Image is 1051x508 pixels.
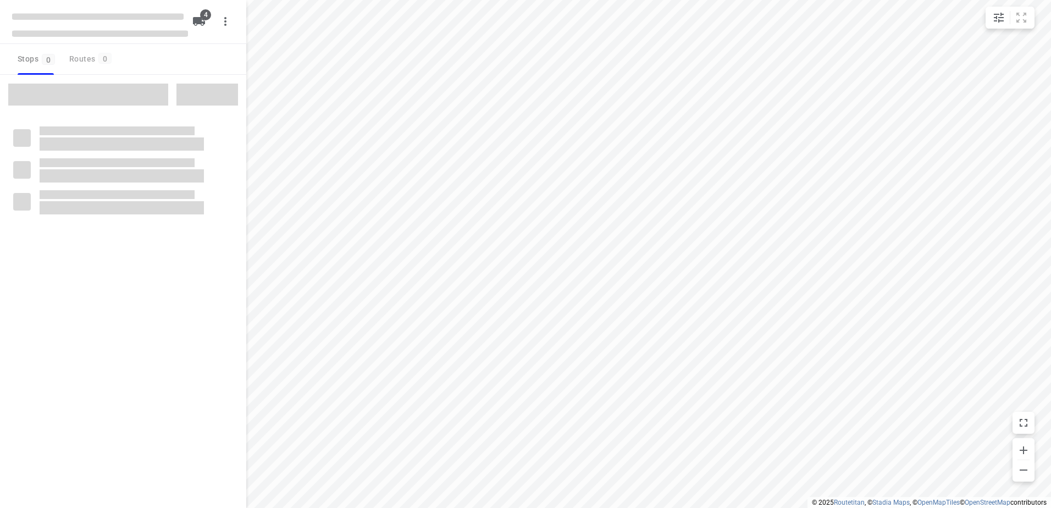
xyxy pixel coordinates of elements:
[988,7,1010,29] button: Map settings
[965,499,1010,506] a: OpenStreetMap
[917,499,960,506] a: OpenMapTiles
[872,499,910,506] a: Stadia Maps
[812,499,1047,506] li: © 2025 , © , © © contributors
[834,499,865,506] a: Routetitan
[986,7,1035,29] div: small contained button group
